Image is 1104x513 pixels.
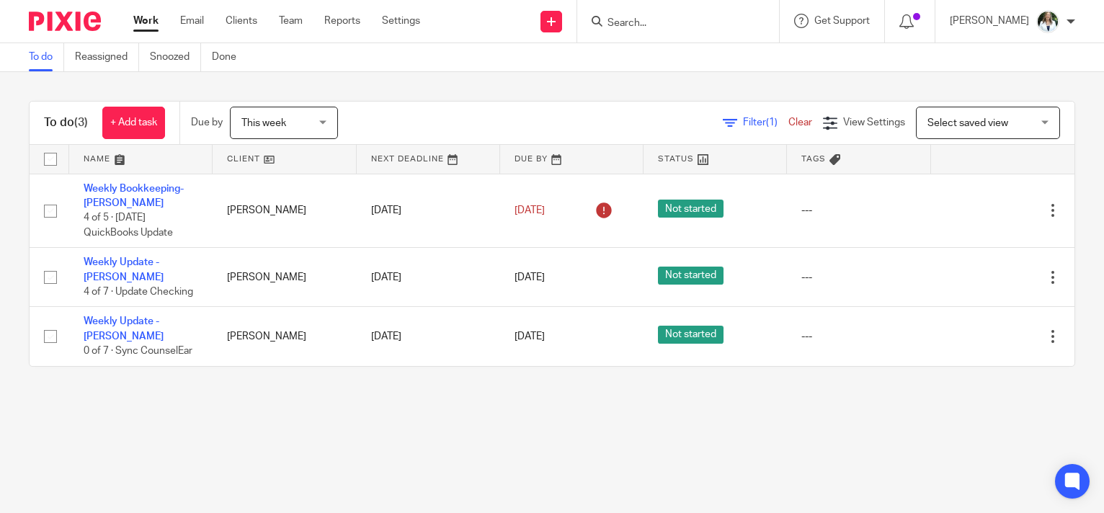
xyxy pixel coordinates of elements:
[279,14,303,28] a: Team
[213,174,356,248] td: [PERSON_NAME]
[102,107,165,139] a: + Add task
[515,272,545,282] span: [DATE]
[133,14,159,28] a: Work
[950,14,1029,28] p: [PERSON_NAME]
[75,43,139,71] a: Reassigned
[84,213,173,238] span: 4 of 5 · [DATE] QuickBooks Update
[801,270,916,285] div: ---
[212,43,247,71] a: Done
[84,287,193,297] span: 4 of 7 · Update Checking
[180,14,204,28] a: Email
[357,248,500,307] td: [DATE]
[814,16,870,26] span: Get Support
[241,118,286,128] span: This week
[515,205,545,215] span: [DATE]
[357,174,500,248] td: [DATE]
[843,117,905,128] span: View Settings
[658,326,724,344] span: Not started
[382,14,420,28] a: Settings
[84,346,192,356] span: 0 of 7 · Sync CounselEar
[84,184,184,208] a: Weekly Bookkeeping- [PERSON_NAME]
[788,117,812,128] a: Clear
[801,329,916,344] div: ---
[658,200,724,218] span: Not started
[658,267,724,285] span: Not started
[29,12,101,31] img: Pixie
[44,115,88,130] h1: To do
[213,248,356,307] td: [PERSON_NAME]
[226,14,257,28] a: Clients
[84,257,164,282] a: Weekly Update - [PERSON_NAME]
[150,43,201,71] a: Snoozed
[801,155,826,163] span: Tags
[801,203,916,218] div: ---
[357,307,500,366] td: [DATE]
[766,117,778,128] span: (1)
[84,316,164,341] a: Weekly Update - [PERSON_NAME]
[29,43,64,71] a: To do
[927,118,1008,128] span: Select saved view
[324,14,360,28] a: Reports
[743,117,788,128] span: Filter
[74,117,88,128] span: (3)
[606,17,736,30] input: Search
[213,307,356,366] td: [PERSON_NAME]
[191,115,223,130] p: Due by
[1036,10,1059,33] img: Robynn%20Maedl%20-%202025.JPG
[515,331,545,342] span: [DATE]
